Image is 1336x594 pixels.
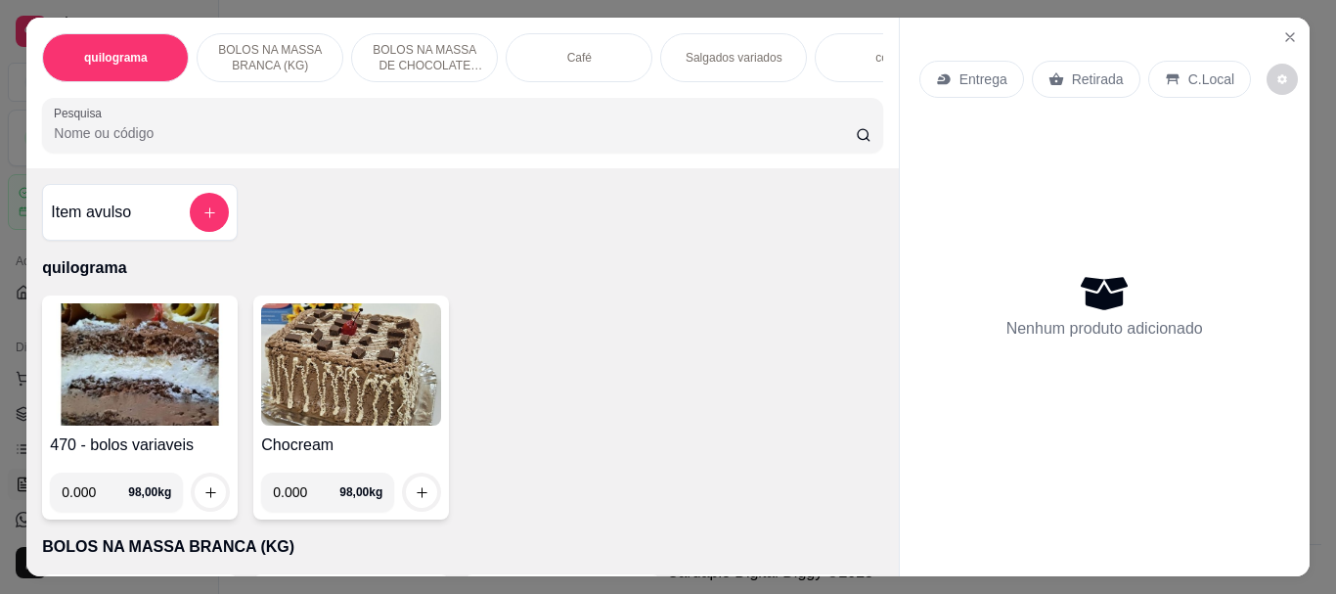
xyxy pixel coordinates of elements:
[54,123,856,143] input: Pesquisa
[190,193,229,232] button: add-separate-item
[50,303,230,426] img: product-image
[42,535,882,559] p: BOLOS NA MASSA BRANCA (KG)
[42,256,882,280] p: quilograma
[54,105,109,121] label: Pesquisa
[1267,64,1298,95] button: decrease-product-quantity
[84,50,148,66] p: quilograma
[686,50,782,66] p: Salgados variados
[1072,69,1124,89] p: Retirada
[875,50,901,66] p: copo
[1006,317,1203,341] p: Nenhum produto adicionado
[1188,69,1234,89] p: C.Local
[195,477,226,508] button: increase-product-quantity
[213,42,327,73] p: BOLOS NA MASSA BRANCA (KG)
[959,69,1007,89] p: Entrega
[567,50,592,66] p: Café
[62,473,128,512] input: 0.00
[368,42,481,73] p: BOLOS NA MASSA DE CHOCOLATE preço por (KG)
[51,201,131,224] h4: Item avulso
[1274,22,1306,53] button: Close
[273,473,339,512] input: 0.00
[261,303,441,426] img: product-image
[406,477,437,508] button: increase-product-quantity
[261,434,441,457] h4: Chocream
[50,434,230,457] h4: 470 - bolos variaveis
